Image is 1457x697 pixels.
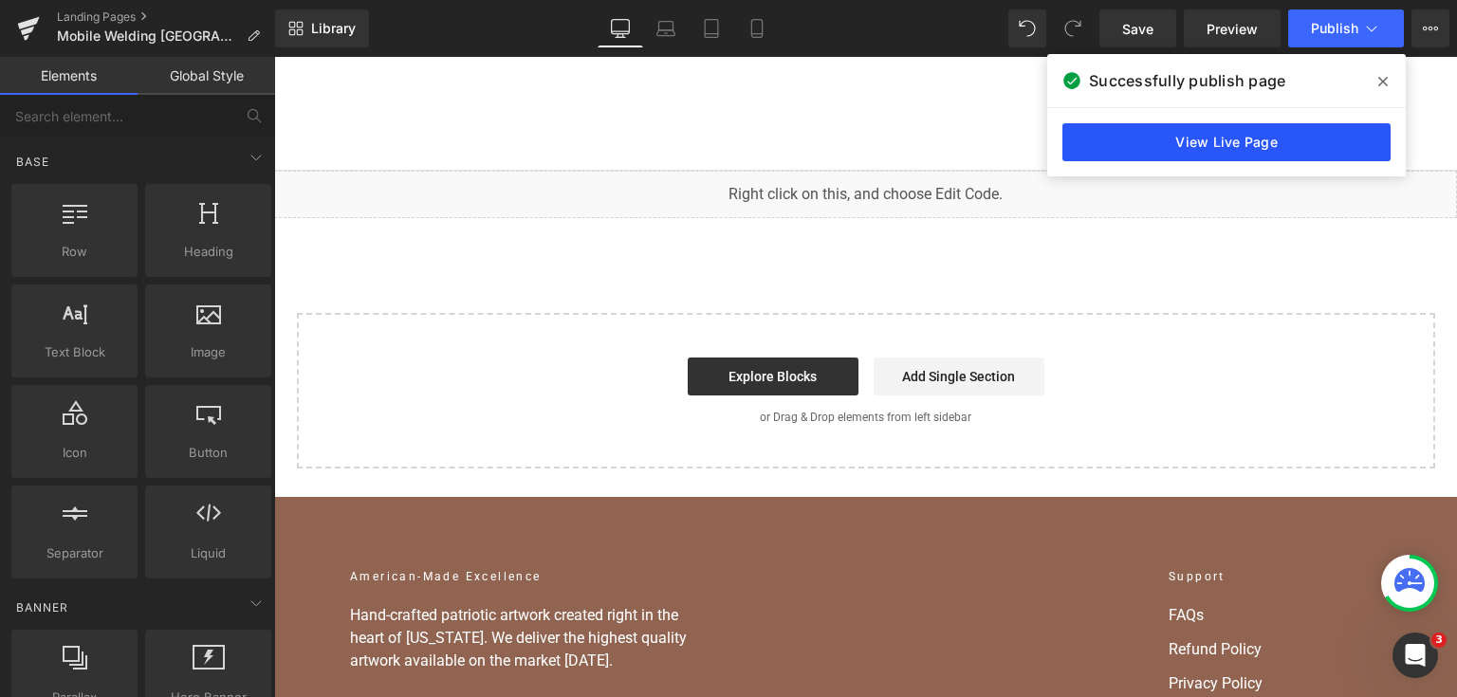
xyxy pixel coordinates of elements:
a: FAQs [894,547,1107,570]
iframe: Intercom live chat [1392,633,1438,678]
span: Banner [14,598,70,616]
a: Preview [1184,9,1281,47]
span: Publish [1311,21,1358,36]
h2: Support [894,511,1107,528]
span: Library [311,20,356,37]
span: 3 [1431,633,1447,648]
p: Hand-crafted patriotic artwork created right in the heart of [US_STATE]. We deliver the highest q... [76,547,436,615]
span: Text Block [17,342,132,362]
a: New Library [275,9,369,47]
a: Refund Policy [894,581,1107,604]
a: Privacy Policy [894,615,1107,638]
a: View Live Page [1062,123,1391,161]
h2: American-Made Excellence [76,511,436,528]
span: Heading [151,242,266,262]
span: Image [151,342,266,362]
a: Add Single Section [599,301,770,339]
button: More [1411,9,1449,47]
span: Successfully publish page [1089,69,1285,92]
span: Liquid [151,543,266,563]
a: Mobile [734,9,780,47]
span: Separator [17,543,132,563]
span: Preview [1207,19,1258,39]
button: Undo [1008,9,1046,47]
a: Global Style [138,57,275,95]
span: Button [151,443,266,463]
button: Redo [1054,9,1092,47]
span: Mobile Welding [GEOGRAPHIC_DATA] [57,28,239,44]
a: Desktop [598,9,643,47]
span: Base [14,153,51,171]
span: Save [1122,19,1153,39]
span: Row [17,242,132,262]
a: Explore Blocks [414,301,584,339]
a: Landing Pages [57,9,275,25]
button: Publish [1288,9,1404,47]
a: Laptop [643,9,689,47]
a: Tablet [689,9,734,47]
p: or Drag & Drop elements from left sidebar [53,354,1131,367]
span: Icon [17,443,132,463]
